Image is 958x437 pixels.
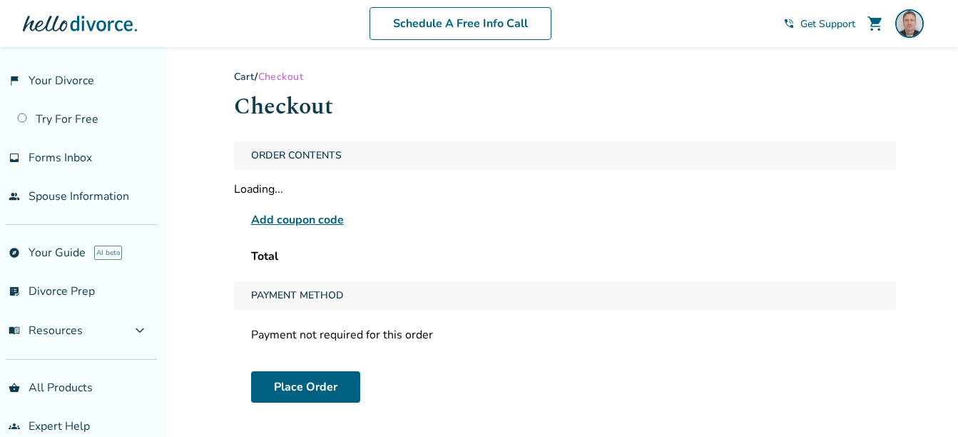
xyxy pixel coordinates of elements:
[258,70,303,84] span: Checkout
[9,323,83,338] span: Resources
[131,322,148,339] span: expand_more
[94,246,122,260] span: AI beta
[783,18,795,29] span: phone_in_talk
[783,17,855,31] a: phone_in_talkGet Support
[9,286,20,297] span: list_alt_check
[895,9,924,38] img: James Sjerven
[9,152,20,164] span: inbox
[867,15,884,32] span: shopping_cart
[29,150,92,166] span: Forms Inbox
[9,247,20,258] span: explore
[9,325,20,336] span: menu_book
[234,181,896,197] div: Loading...
[234,70,255,84] a: Cart
[370,7,551,40] a: Schedule A Free Info Call
[245,141,347,170] span: Order Contents
[251,248,278,264] span: Total
[9,382,20,393] span: shopping_basket
[234,70,896,84] div: /
[251,211,344,228] span: Add coupon code
[234,321,896,348] div: Payment not required for this order
[251,371,360,403] button: Place Order
[800,17,855,31] span: Get Support
[9,421,20,432] span: groups
[9,75,20,86] span: flag_2
[234,89,896,124] h1: Checkout
[9,191,20,202] span: people
[245,281,350,310] span: Payment Method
